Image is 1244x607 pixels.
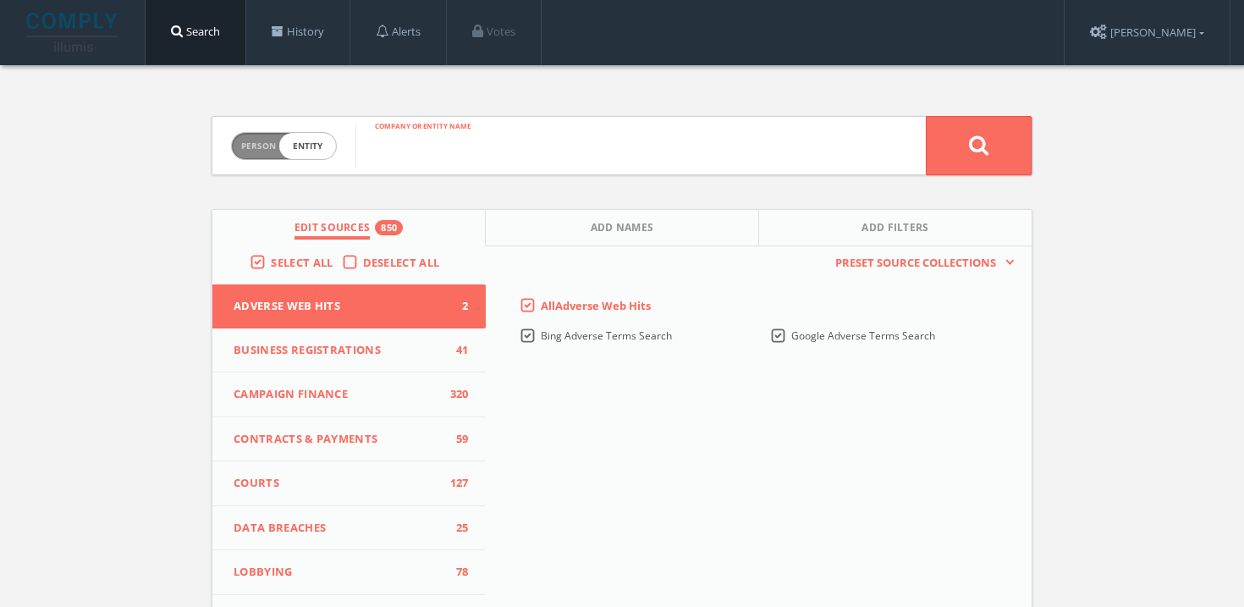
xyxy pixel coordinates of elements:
span: 320 [443,386,469,403]
div: 850 [375,220,403,235]
button: Courts127 [212,461,486,506]
img: illumis [26,13,121,52]
button: Edit Sources850 [212,210,486,246]
button: Lobbying78 [212,550,486,595]
span: Add Names [591,220,654,240]
span: 41 [443,342,469,359]
span: Courts [234,475,443,492]
span: Lobbying [234,564,443,581]
span: 25 [443,520,469,537]
span: Preset Source Collections [827,255,1005,272]
button: Add Names [486,210,759,246]
span: Business Registrations [234,342,443,359]
span: Google Adverse Terms Search [791,328,935,343]
span: Contracts & Payments [234,431,443,448]
button: Business Registrations41 [212,328,486,373]
span: All Adverse Web Hits [541,298,651,313]
span: 78 [443,564,469,581]
button: Adverse Web Hits2 [212,284,486,328]
span: Person [241,140,276,152]
button: Data Breaches25 [212,506,486,551]
span: Select All [271,255,333,270]
span: Deselect All [363,255,440,270]
span: 127 [443,475,469,492]
span: Bing Adverse Terms Search [541,328,672,343]
span: 59 [443,431,469,448]
span: Edit Sources [294,220,371,240]
button: Contracts & Payments59 [212,417,486,462]
span: Add Filters [861,220,929,240]
span: Adverse Web Hits [234,298,443,315]
span: Data Breaches [234,520,443,537]
span: 2 [443,298,469,315]
span: entity [279,133,336,159]
span: Campaign Finance [234,386,443,403]
button: Preset Source Collections [827,255,1015,272]
button: Add Filters [759,210,1032,246]
button: Campaign Finance320 [212,372,486,417]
